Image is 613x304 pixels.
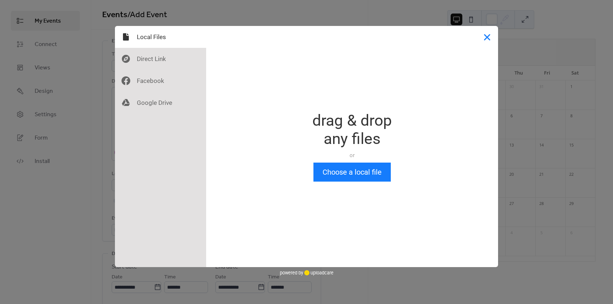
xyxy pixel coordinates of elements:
[115,48,206,70] div: Direct Link
[476,26,498,48] button: Close
[312,152,392,159] div: or
[280,267,334,278] div: powered by
[115,26,206,48] div: Local Files
[312,111,392,148] div: drag & drop any files
[303,270,334,275] a: uploadcare
[115,70,206,92] div: Facebook
[313,163,391,182] button: Choose a local file
[115,92,206,114] div: Google Drive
